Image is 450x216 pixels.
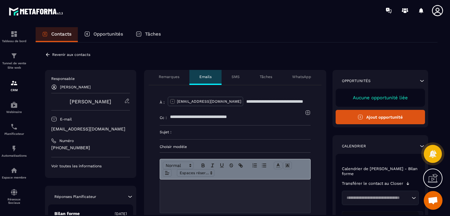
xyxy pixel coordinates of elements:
[145,31,161,37] p: Tâches
[424,191,442,210] div: Ouvrir le chat
[59,138,74,143] p: Numéro
[2,176,27,179] p: Espace membre
[344,195,410,201] input: Search for option
[2,132,27,135] p: Planificateur
[159,74,179,79] p: Remarques
[160,115,167,120] p: Cc :
[51,76,130,81] p: Responsable
[336,110,425,124] button: Ajout opportunité
[10,145,18,152] img: automations
[160,144,311,149] p: Choisir modèle
[70,99,111,105] a: [PERSON_NAME]
[2,162,27,184] a: automationsautomationsEspace membre
[342,144,366,149] p: Calendrier
[177,99,241,104] p: [EMAIL_ADDRESS][DOMAIN_NAME]
[160,130,172,135] p: Sujet :
[93,31,123,37] p: Opportunités
[2,96,27,118] a: automationsautomationsWebinaire
[260,74,272,79] p: Tâches
[52,52,90,57] p: Revenir aux contacts
[342,78,371,83] p: Opportunités
[2,61,27,70] p: Tunnel de vente Site web
[54,194,96,199] p: Réponses Planificateur
[10,101,18,109] img: automations
[60,85,91,89] p: [PERSON_NAME]
[9,6,65,17] img: logo
[78,27,129,42] a: Opportunités
[60,117,72,122] p: E-mail
[199,74,212,79] p: Emails
[292,74,311,79] p: WhatsApp
[10,167,18,174] img: automations
[51,145,130,151] p: [PHONE_NUMBER]
[160,100,165,105] p: À :
[2,184,27,209] a: social-networksocial-networkRéseaux Sociaux
[232,74,240,79] p: SMS
[2,75,27,96] a: formationformationCRM
[342,181,403,186] p: Transférer le contact au Closer
[2,110,27,114] p: Webinaire
[342,191,419,205] div: Search for option
[342,95,419,101] p: Aucune opportunité liée
[10,30,18,38] img: formation
[342,166,419,176] p: Calendrier de [PERSON_NAME] - Bilan forme
[2,154,27,157] p: Automatisations
[51,164,130,169] p: Voir toutes les informations
[10,123,18,130] img: scheduler
[10,52,18,60] img: formation
[2,88,27,92] p: CRM
[51,31,72,37] p: Contacts
[2,39,27,43] p: Tableau de bord
[10,189,18,196] img: social-network
[2,140,27,162] a: automationsautomationsAutomatisations
[36,27,78,42] a: Contacts
[2,198,27,204] p: Réseaux Sociaux
[10,79,18,87] img: formation
[51,126,130,132] p: [EMAIL_ADDRESS][DOMAIN_NAME]
[129,27,167,42] a: Tâches
[2,26,27,47] a: formationformationTableau de bord
[2,47,27,75] a: formationformationTunnel de vente Site web
[2,118,27,140] a: schedulerschedulerPlanificateur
